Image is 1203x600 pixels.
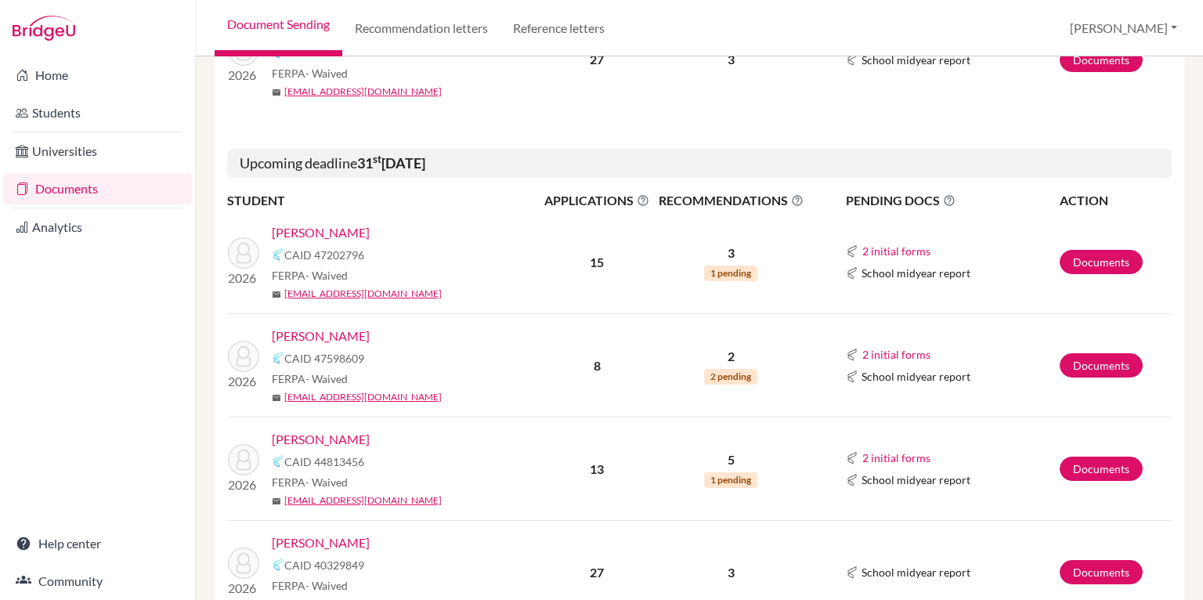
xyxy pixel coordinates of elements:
[1059,190,1172,211] th: ACTION
[272,577,348,594] span: FERPA
[3,528,192,559] a: Help center
[272,393,281,403] span: mail
[846,53,858,66] img: Common App logo
[1063,13,1184,43] button: [PERSON_NAME]
[1060,250,1143,274] a: Documents
[846,370,858,383] img: Common App logo
[704,472,757,488] span: 1 pending
[272,558,284,571] img: Common App logo
[590,461,604,476] b: 13
[862,564,970,580] span: School midyear report
[305,67,348,80] span: - Waived
[654,244,807,262] p: 3
[373,153,381,165] sup: st
[284,350,364,367] span: CAID 47598609
[272,370,348,387] span: FERPA
[272,533,370,552] a: [PERSON_NAME]
[862,242,931,260] button: 2 initial forms
[357,154,425,172] b: 31 [DATE]
[3,211,192,243] a: Analytics
[272,327,370,345] a: [PERSON_NAME]
[846,267,858,280] img: Common App logo
[3,136,192,167] a: Universities
[862,52,970,68] span: School midyear report
[846,349,858,361] img: Common App logo
[3,97,192,128] a: Students
[862,368,970,385] span: School midyear report
[1060,48,1143,72] a: Documents
[846,245,858,258] img: Common App logo
[228,237,259,269] img: Cardenas, David
[228,341,259,372] img: Di Martino, Ugo
[272,430,370,449] a: [PERSON_NAME]
[862,472,970,488] span: School midyear report
[272,88,281,97] span: mail
[284,287,442,301] a: [EMAIL_ADDRESS][DOMAIN_NAME]
[272,223,370,242] a: [PERSON_NAME]
[272,474,348,490] span: FERPA
[590,52,604,67] b: 27
[228,66,259,85] p: 2026
[284,247,364,263] span: CAID 47202796
[654,347,807,366] p: 2
[541,191,652,210] span: APPLICATIONS
[704,266,757,281] span: 1 pending
[590,255,604,269] b: 15
[272,352,284,364] img: Common App logo
[594,358,601,373] b: 8
[846,452,858,464] img: Common App logo
[227,149,1172,179] h5: Upcoming deadline
[654,563,807,582] p: 3
[862,265,970,281] span: School midyear report
[228,269,259,287] p: 2026
[3,173,192,204] a: Documents
[1060,457,1143,481] a: Documents
[1060,353,1143,378] a: Documents
[704,369,757,385] span: 2 pending
[228,579,259,598] p: 2026
[3,566,192,597] a: Community
[228,475,259,494] p: 2026
[846,566,858,579] img: Common App logo
[284,454,364,470] span: CAID 44813456
[305,269,348,282] span: - Waived
[272,455,284,468] img: Common App logo
[305,372,348,385] span: - Waived
[227,190,540,211] th: STUDENT
[654,191,807,210] span: RECOMMENDATIONS
[228,548,259,579] img: Vazquez, Nicolas
[654,50,807,69] p: 3
[284,557,364,573] span: CAID 40329849
[846,191,1058,210] span: PENDING DOCS
[305,475,348,489] span: - Waived
[284,85,442,99] a: [EMAIL_ADDRESS][DOMAIN_NAME]
[590,565,604,580] b: 27
[228,372,259,391] p: 2026
[228,444,259,475] img: Mattar, Fabiana
[272,248,284,261] img: Common App logo
[284,493,442,508] a: [EMAIL_ADDRESS][DOMAIN_NAME]
[305,579,348,592] span: - Waived
[272,290,281,299] span: mail
[1060,560,1143,584] a: Documents
[272,267,348,284] span: FERPA
[272,65,348,81] span: FERPA
[862,449,931,467] button: 2 initial forms
[862,345,931,363] button: 2 initial forms
[272,497,281,506] span: mail
[3,60,192,91] a: Home
[13,16,75,41] img: Bridge-U
[284,390,442,404] a: [EMAIL_ADDRESS][DOMAIN_NAME]
[654,450,807,469] p: 5
[846,474,858,486] img: Common App logo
